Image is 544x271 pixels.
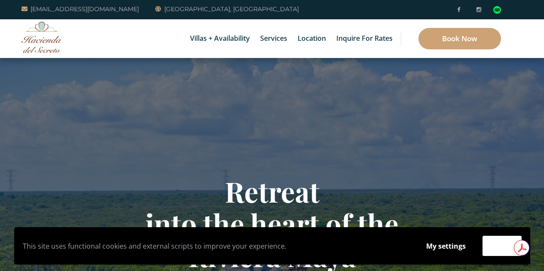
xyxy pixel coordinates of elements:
[293,19,330,58] a: Location
[332,19,397,58] a: Inquire for Rates
[493,6,501,14] img: Tripadvisor_logomark.svg
[186,19,254,58] a: Villas + Availability
[256,19,292,58] a: Services
[22,4,139,14] a: [EMAIL_ADDRESS][DOMAIN_NAME]
[418,236,474,256] button: My settings
[22,21,62,53] img: Awesome Logo
[418,28,501,49] a: Book Now
[23,240,409,253] p: This site uses functional cookies and external scripts to improve your experience.
[493,6,501,14] div: Read traveler reviews on Tripadvisor
[155,4,299,14] a: [GEOGRAPHIC_DATA], [GEOGRAPHIC_DATA]
[483,236,522,256] button: Accept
